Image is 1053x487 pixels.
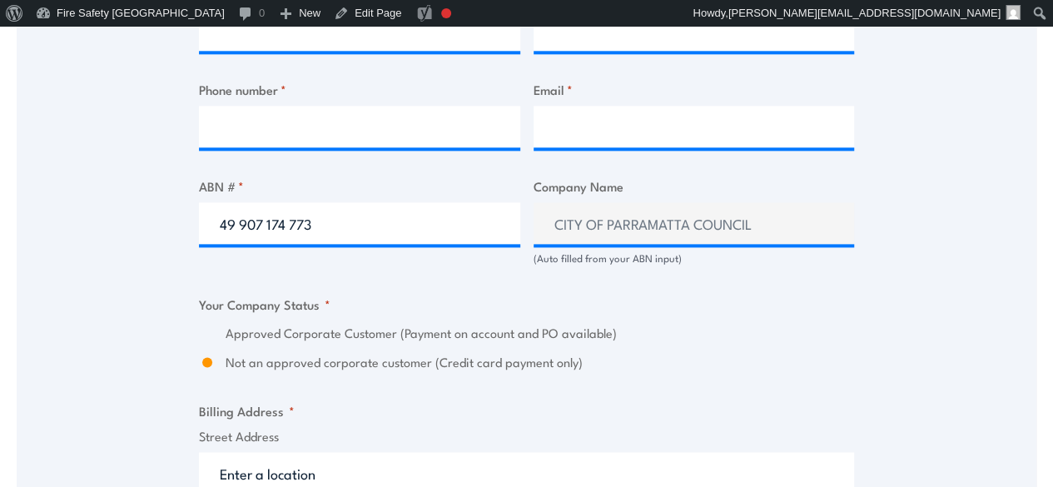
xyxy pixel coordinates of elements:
[199,401,295,420] legend: Billing Address
[728,7,1001,19] span: [PERSON_NAME][EMAIL_ADDRESS][DOMAIN_NAME]
[441,8,451,18] div: Focus keyphrase not set
[199,176,520,196] label: ABN #
[534,80,855,99] label: Email
[226,324,854,343] label: Approved Corporate Customer (Payment on account and PO available)
[199,80,520,99] label: Phone number
[199,427,854,446] label: Street Address
[199,295,330,314] legend: Your Company Status
[534,176,855,196] label: Company Name
[534,251,855,266] div: (Auto filled from your ABN input)
[226,353,854,372] label: Not an approved corporate customer (Credit card payment only)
